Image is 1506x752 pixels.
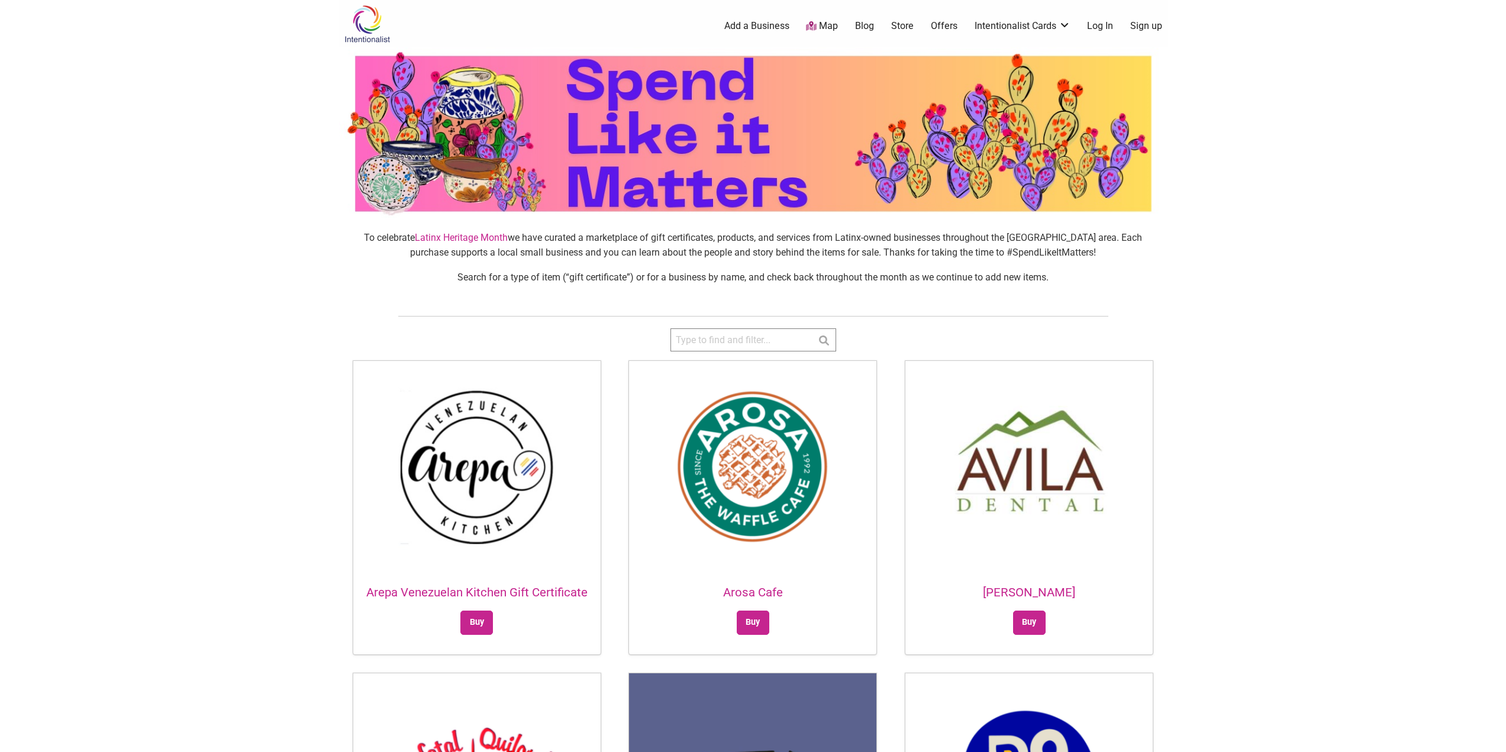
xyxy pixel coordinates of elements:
[629,460,876,601] a: Arosa Cafe
[629,584,876,601] h2: Arosa Cafe
[349,270,1157,285] p: Search for a type of item (“gift certificate”) or for a business by name, and check back througho...
[415,232,508,243] a: Latinx Heritage Month
[339,5,395,43] img: Intentionalist
[353,460,601,601] a: Arepa Venezuelan Kitchen Gift Certificate
[905,584,1153,601] h2: [PERSON_NAME]
[629,361,876,572] img: Cafe Arosa
[724,20,789,33] a: Add a Business
[975,20,1070,33] a: Intentionalist Cards
[855,20,874,33] a: Blog
[460,611,493,635] a: Select options for “Arepa Venezuelan Kitchen Gift Certificate”
[1013,611,1046,635] a: Select options for “Avila Dental”
[891,20,914,33] a: Store
[905,361,1153,572] img: Avila Dental
[339,47,1168,220] img: sponsor logo
[353,361,601,572] img: Arepa Venezuelan Kitchen Gift Certificates
[1087,20,1113,33] a: Log In
[931,20,957,33] a: Offers
[1130,20,1162,33] a: Sign up
[349,230,1157,260] p: To celebrate we have curated a marketplace of gift certificates, products, and services from Lati...
[737,611,769,635] a: Select options for “Arosa Cafe”
[806,20,838,33] a: Map
[353,584,601,601] h2: Arepa Venezuelan Kitchen Gift Certificate
[905,460,1153,601] a: [PERSON_NAME]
